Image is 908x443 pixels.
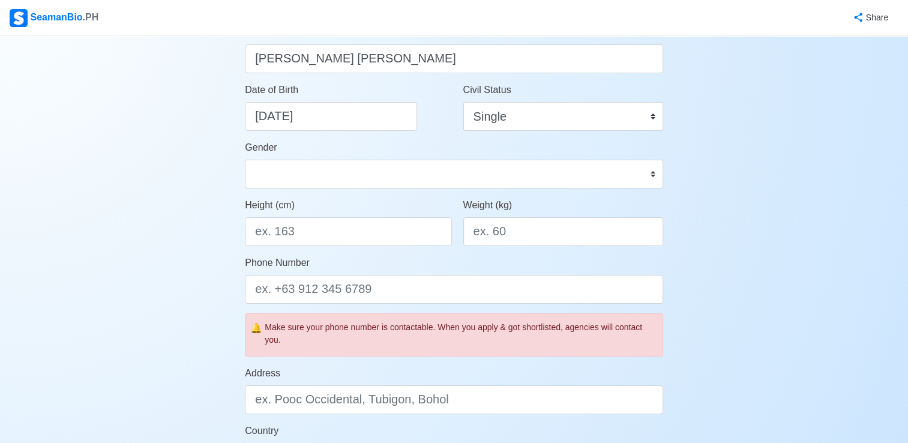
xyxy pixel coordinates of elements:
[463,200,513,210] span: Weight (kg)
[245,217,451,246] input: ex. 163
[265,321,658,346] div: Make sure your phone number is contactable. When you apply & got shortlisted, agencies will conta...
[245,27,292,37] span: Your Name
[245,44,663,73] input: Type your name
[10,9,28,27] img: Logo
[250,321,262,336] span: caution
[245,83,298,97] label: Date of Birth
[841,6,898,29] button: Share
[245,200,295,210] span: Height (cm)
[245,275,663,304] input: ex. +63 912 345 6789
[245,258,310,268] span: Phone Number
[245,424,278,438] label: Country
[10,9,98,27] div: SeamanBio
[245,368,280,378] span: Address
[463,217,663,246] input: ex. 60
[245,385,663,414] input: ex. Pooc Occidental, Tubigon, Bohol
[83,12,99,22] span: .PH
[463,83,511,97] label: Civil Status
[245,140,277,155] label: Gender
